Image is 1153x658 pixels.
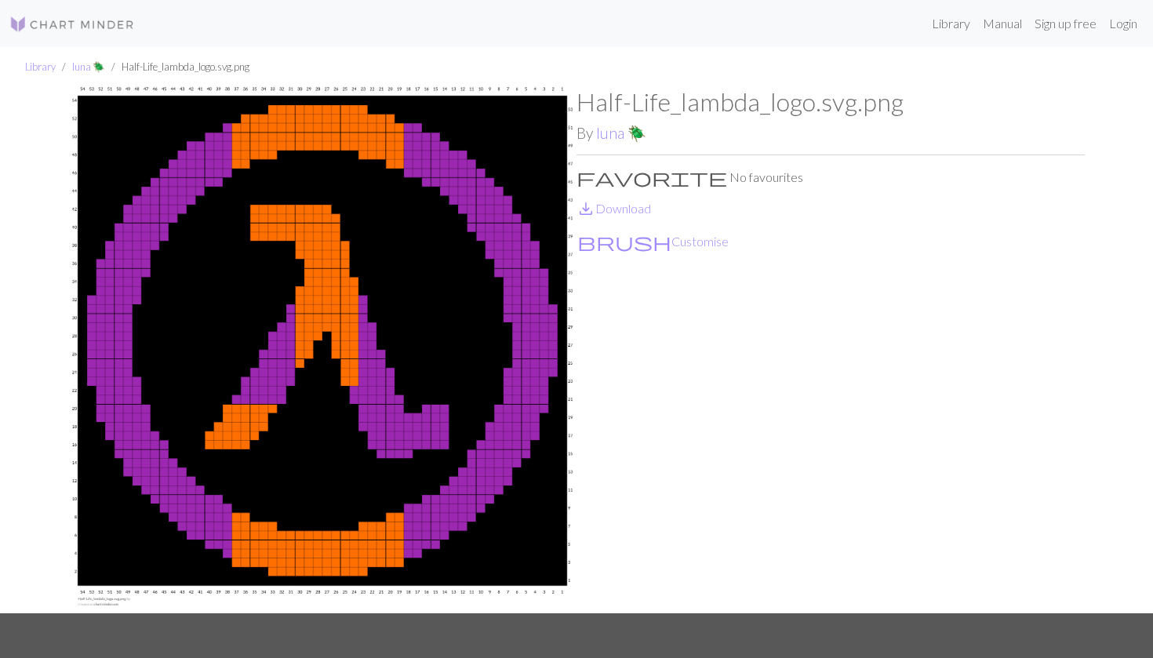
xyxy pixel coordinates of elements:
a: Library [25,60,56,73]
a: luna 🪲 [596,124,646,142]
a: Manual [977,8,1028,39]
span: brush [577,231,671,253]
p: No favourites [576,168,1085,187]
span: favorite [576,166,727,188]
span: save_alt [576,198,595,220]
a: Login [1103,8,1144,39]
h1: Half-Life_lambda_logo.svg.png [576,87,1085,117]
img: Half-Life_lambda_logo.svg.png [68,87,576,613]
li: Half-Life_lambda_logo.svg.png [105,60,249,75]
a: DownloadDownload [576,201,651,216]
i: Download [576,199,595,218]
a: luna 🪲 [72,60,105,73]
i: Favourite [576,168,727,187]
i: Customise [577,232,671,251]
h2: By [576,124,1085,142]
a: Library [926,8,977,39]
button: CustomiseCustomise [576,231,729,252]
a: Sign up free [1028,8,1103,39]
img: Logo [9,15,135,34]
